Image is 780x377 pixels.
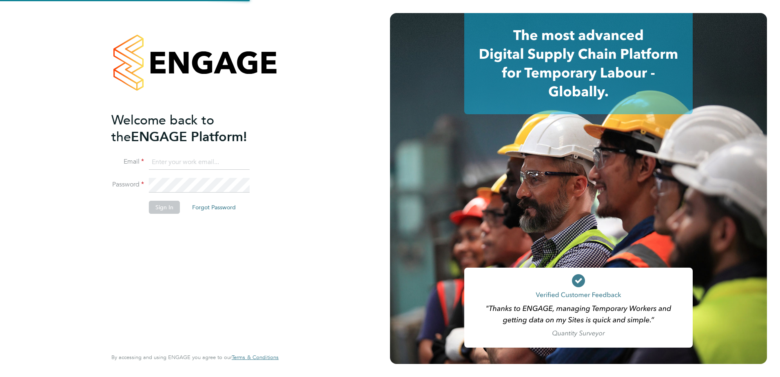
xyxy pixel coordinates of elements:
span: By accessing and using ENGAGE you agree to our [111,354,279,361]
input: Enter your work email... [149,155,250,170]
label: Email [111,157,144,166]
button: Sign In [149,201,180,214]
span: Welcome back to the [111,112,214,145]
label: Password [111,180,144,189]
button: Forgot Password [186,201,242,214]
h2: ENGAGE Platform! [111,112,270,145]
a: Terms & Conditions [232,354,279,361]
